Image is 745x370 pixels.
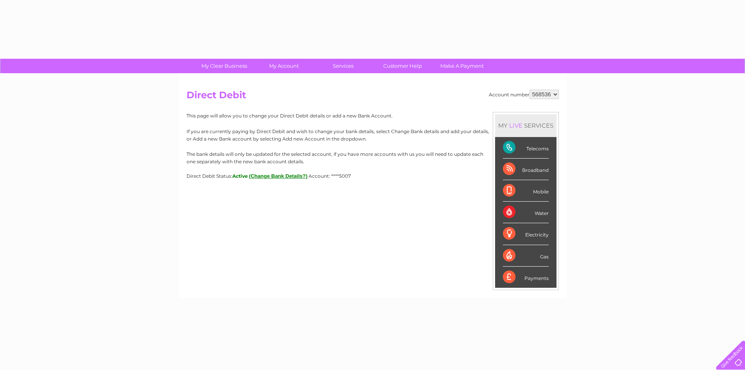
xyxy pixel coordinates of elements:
[187,128,559,143] p: If you are currently paying by Direct Debit and wish to change your bank details, select Change B...
[503,137,549,159] div: Telecoms
[187,112,559,119] p: This page will allow you to change your Direct Debit details or add a new Bank Account.
[495,114,557,137] div: MY SERVICES
[508,122,524,129] div: LIVE
[503,245,549,267] div: Gas
[232,173,248,179] span: Active
[187,90,559,105] h2: Direct Debit
[503,202,549,223] div: Water
[311,59,375,73] a: Services
[192,59,257,73] a: My Clear Business
[503,159,549,180] div: Broadband
[249,173,308,179] button: (Change Bank Details?)
[187,173,559,179] div: Direct Debit Status:
[489,90,559,99] div: Account number
[251,59,316,73] a: My Account
[503,180,549,202] div: Mobile
[370,59,435,73] a: Customer Help
[187,150,559,165] p: The bank details will only be updated for the selected account, if you have more accounts with us...
[503,223,549,245] div: Electricity
[430,59,494,73] a: Make A Payment
[503,267,549,288] div: Payments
